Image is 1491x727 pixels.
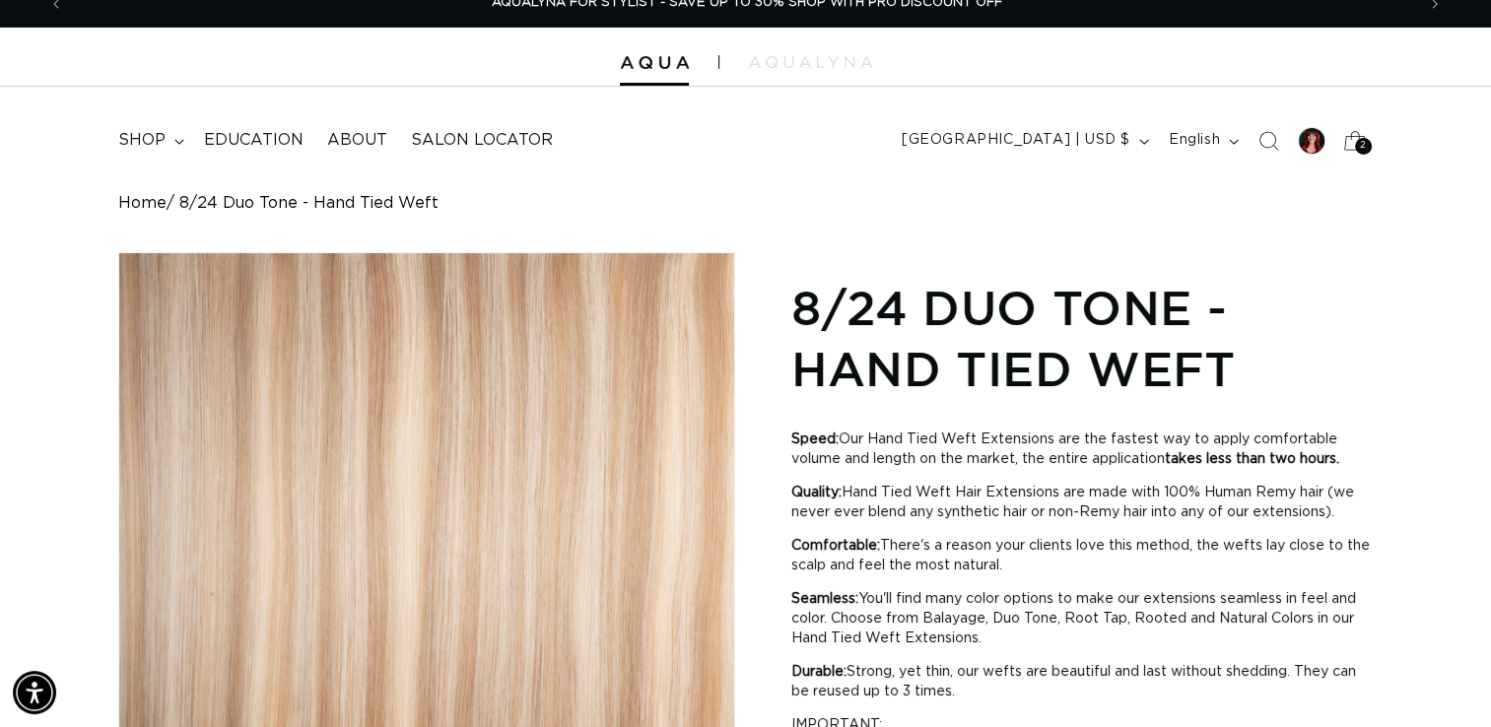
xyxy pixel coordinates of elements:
[791,277,1373,400] h1: 8/24 Duo Tone - Hand Tied Weft
[13,671,56,714] div: Accessibility Menu
[1169,130,1220,151] span: English
[791,432,839,446] b: Speed:
[1165,452,1339,466] b: takes less than two hours.
[620,56,689,70] img: Aqua Hair Extensions
[118,194,1373,213] nav: breadcrumbs
[890,122,1157,160] button: [GEOGRAPHIC_DATA] | USD $
[791,486,842,499] b: Quality:
[192,118,315,163] a: Education
[327,130,387,151] span: About
[1247,119,1290,163] summary: Search
[791,665,847,679] b: Durable:
[1360,138,1367,155] span: 2
[204,130,304,151] span: Education
[791,592,858,606] b: Seamless:
[118,130,166,151] span: shop
[118,194,167,213] a: Home
[791,539,880,553] b: Comfortable:
[902,130,1130,151] span: [GEOGRAPHIC_DATA] | USD $
[315,118,399,163] a: About
[1157,122,1247,160] button: English
[411,130,553,151] span: Salon Locator
[1392,632,1491,727] iframe: Chat Widget
[399,118,565,163] a: Salon Locator
[106,118,192,163] summary: shop
[791,430,1373,469] p: Our Hand Tied Weft Extensions are the fastest way to apply comfortable volume and length on the m...
[791,483,1373,522] p: Hand Tied Weft Hair Extensions are made with 100% Human Remy hair (we never ever blend any synthe...
[179,194,439,213] span: 8/24 Duo Tone - Hand Tied Weft
[791,536,1373,575] p: There's a reason your clients love this method, the wefts lay close to the scalp and feel the mos...
[791,589,1373,648] p: You'll find many color options to make our extensions seamless in feel and color. Choose from Bal...
[791,662,1373,701] p: Strong, yet thin, our wefts are beautiful and last without shedding. They can be reused up to 3 t...
[749,56,872,68] img: aqualyna.com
